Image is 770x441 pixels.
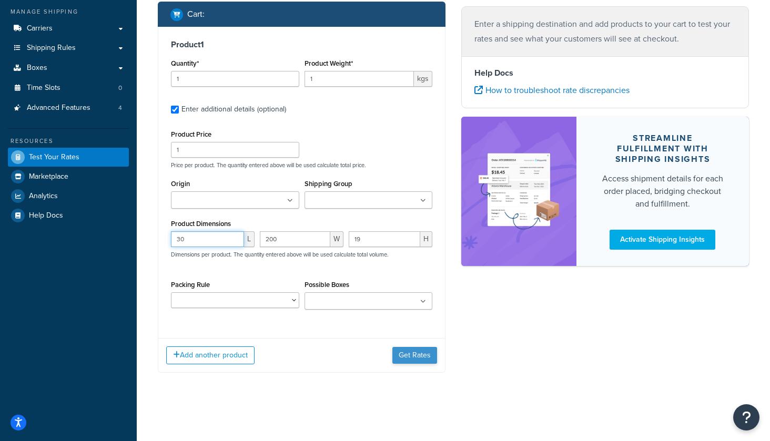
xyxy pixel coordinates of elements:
h3: Product 1 [171,39,432,50]
button: Add another product [166,346,255,364]
li: Advanced Features [8,98,129,118]
label: Origin [171,180,190,188]
button: Open Resource Center [733,404,759,430]
span: W [330,231,343,247]
p: Dimensions per product. The quantity entered above will be used calculate total volume. [168,251,389,258]
input: 0.00 [305,71,414,87]
span: H [420,231,432,247]
span: Analytics [29,192,58,201]
a: Marketplace [8,167,129,186]
div: Resources [8,137,129,146]
a: Analytics [8,187,129,206]
span: L [244,231,255,247]
span: Advanced Features [27,104,90,112]
a: Help Docs [8,206,129,225]
span: Time Slots [27,84,60,93]
span: 0 [118,84,122,93]
a: Test Your Rates [8,148,129,167]
span: Carriers [27,24,53,33]
a: Boxes [8,58,129,78]
li: Time Slots [8,78,129,98]
a: Shipping Rules [8,38,129,58]
a: Carriers [8,19,129,38]
span: Marketplace [29,172,68,181]
span: Test Your Rates [29,153,79,162]
img: feature-image-si-e24932ea9b9fcd0ff835db86be1ff8d589347e8876e1638d903ea230a36726be.png [477,132,561,250]
label: Possible Boxes [305,281,349,289]
span: Boxes [27,64,47,73]
a: Advanced Features4 [8,98,129,118]
label: Shipping Group [305,180,352,188]
label: Quantity* [171,59,199,67]
a: How to troubleshoot rate discrepancies [474,84,630,96]
label: Product Weight* [305,59,353,67]
h2: Cart : [187,9,205,19]
a: Activate Shipping Insights [610,230,715,250]
label: Product Price [171,130,211,138]
div: Access shipment details for each order placed, bridging checkout and fulfillment. [602,172,724,210]
span: kgs [414,71,432,87]
input: 0 [171,71,299,87]
p: Enter a shipping destination and add products to your cart to test your rates and see what your c... [474,17,736,46]
div: Enter additional details (optional) [181,102,286,117]
span: Shipping Rules [27,44,76,53]
button: Get Rates [392,347,437,364]
input: Enter additional details (optional) [171,106,179,114]
p: Price per product. The quantity entered above will be used calculate total price. [168,161,435,169]
div: Manage Shipping [8,7,129,16]
a: Time Slots0 [8,78,129,98]
span: Help Docs [29,211,63,220]
label: Packing Rule [171,281,210,289]
span: 4 [118,104,122,112]
div: Streamline Fulfillment with Shipping Insights [602,133,724,165]
label: Product Dimensions [171,220,231,228]
h4: Help Docs [474,67,736,79]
